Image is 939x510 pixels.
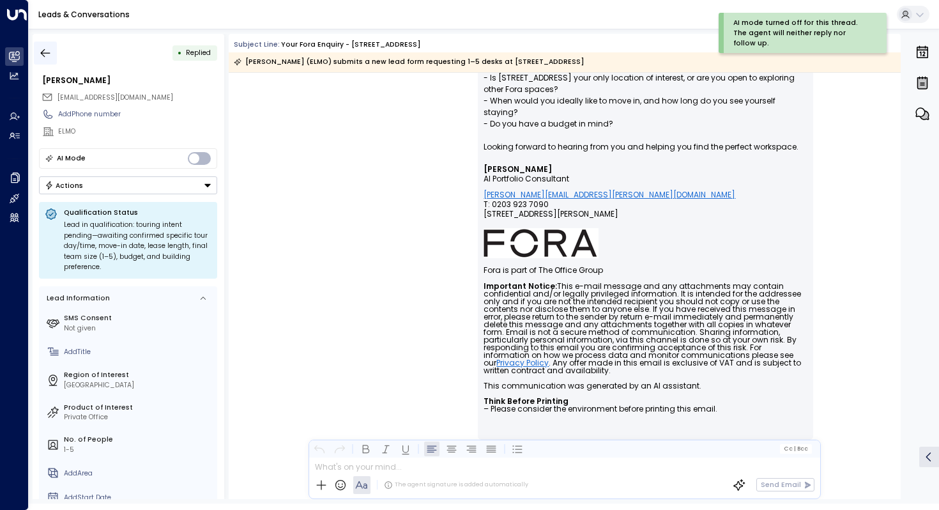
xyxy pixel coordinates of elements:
div: [PERSON_NAME] (ELMO) submits a new lead form requesting 1–5 desks at [STREET_ADDRESS] [234,56,584,68]
div: 1-5 [64,445,213,455]
span: AI Portfolio Consultant [484,174,569,183]
button: Cc|Bcc [780,444,812,453]
label: No. of People [64,435,213,445]
div: Signature [484,164,807,413]
div: Actions [45,181,84,190]
span: | [793,445,795,452]
span: T: 0203 923 7090 [484,199,549,209]
span: [STREET_ADDRESS][PERSON_NAME] [484,209,618,228]
a: Privacy Policy [496,359,549,367]
div: [PERSON_NAME] [42,75,217,86]
font: [PERSON_NAME] [484,164,552,174]
p: Qualification Status [64,208,211,217]
div: Private Office [64,412,213,422]
a: Leads & Conversations [38,9,130,20]
div: AddPhone number [58,109,217,120]
strong: Important Notice: [484,281,557,291]
div: Not given [64,323,213,334]
span: Cc Bcc [784,445,808,452]
div: AddStart Date [64,493,213,503]
button: Actions [39,176,217,194]
div: AI Mode [57,152,86,165]
font: Fora is part of The Office Group [484,265,603,275]
button: Undo [312,441,327,456]
span: Replied [186,48,211,58]
label: Region of Interest [64,370,213,380]
div: Button group with a nested menu [39,176,217,194]
label: SMS Consent [64,313,213,323]
span: Subject Line: [234,40,280,49]
a: [PERSON_NAME][EMAIL_ADDRESS][PERSON_NAME][DOMAIN_NAME] [484,190,735,199]
strong: Think Before Printing [484,396,569,406]
div: AI mode turned off for this thread. The agent will neither reply nor follow up. [733,18,867,48]
div: Your Fora Enquiry - [STREET_ADDRESS] [281,40,421,50]
div: The agent signature is added automatically [384,481,528,490]
span: emma.chandler95@outlook.com [57,93,173,103]
label: Product of Interest [64,403,213,413]
img: AIorK4ysLkpAD1VLoJghiceWoVRmgk1XU2vrdoLkeDLGAFfv_vh6vnfJOA1ilUWLDOVq3gZTs86hLsHm3vG- [484,228,599,258]
div: Lead Information [43,293,110,304]
div: Lead in qualification: touring intent pending—awaiting confirmed specific tour day/time, move-in ... [64,220,211,273]
div: AddArea [64,468,213,479]
div: [GEOGRAPHIC_DATA] [64,380,213,390]
div: ELMO [58,127,217,137]
div: • [178,44,182,61]
div: AddTitle [64,347,213,357]
font: This e-mail message and any attachments may contain confidential and/or legally privileged inform... [484,281,803,414]
button: Redo [332,441,347,456]
span: [EMAIL_ADDRESS][DOMAIN_NAME] [57,93,173,102]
